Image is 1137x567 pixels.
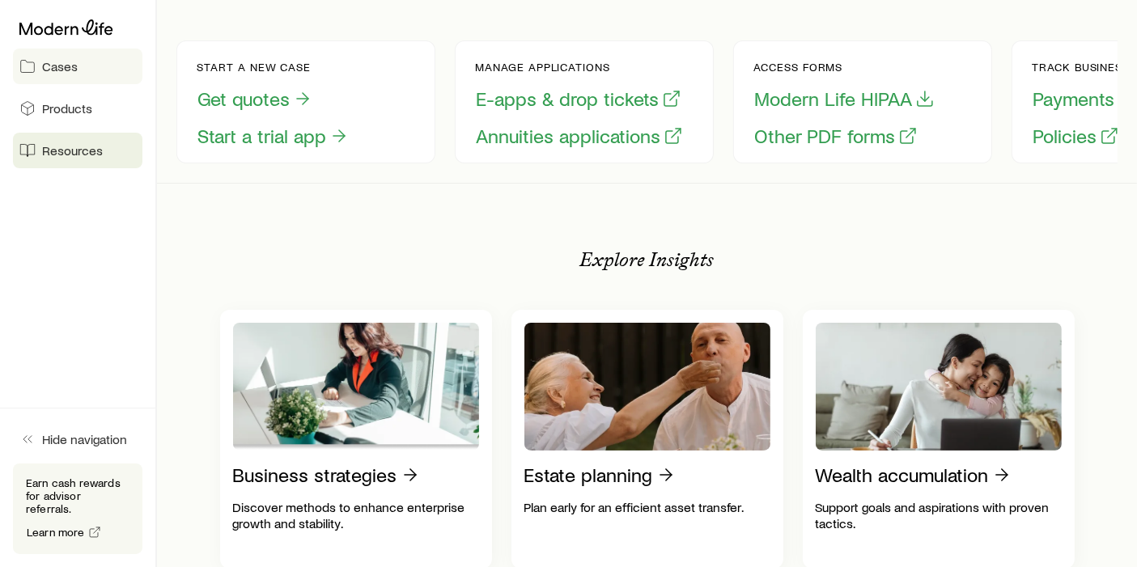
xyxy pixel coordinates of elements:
button: Other PDF forms [753,124,919,149]
button: Annuities applications [475,124,684,149]
button: Modern Life HIPAA [753,87,935,112]
a: Resources [13,133,142,168]
p: Start a new case [197,61,350,74]
p: Earn cash rewards for advisor referrals. [26,476,129,515]
p: Explore Insights [580,248,715,271]
button: Get quotes [197,87,313,112]
button: Start a trial app [197,124,350,149]
span: Cases [42,58,78,74]
a: Cases [13,49,142,84]
p: Business strategies [233,463,397,486]
p: Discover methods to enhance enterprise growth and stability. [233,499,479,531]
div: Earn cash rewards for advisor referrals.Learn more [13,463,142,554]
span: Learn more [27,527,85,538]
p: Wealth accumulation [816,463,989,486]
button: Hide navigation [13,421,142,457]
p: Manage applications [475,61,684,74]
span: Hide navigation [42,431,127,447]
button: E-apps & drop tickets [475,87,682,112]
img: Estate planning [524,323,770,451]
span: Products [42,100,92,116]
p: Access forms [753,61,935,74]
button: Policies [1032,124,1120,149]
a: Products [13,91,142,126]
span: Resources [42,142,103,159]
p: Estate planning [524,463,653,486]
img: Business strategies [233,323,479,451]
p: Plan early for an efficient asset transfer. [524,499,770,515]
img: Wealth accumulation [816,323,1062,451]
p: Support goals and aspirations with proven tactics. [816,499,1062,531]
